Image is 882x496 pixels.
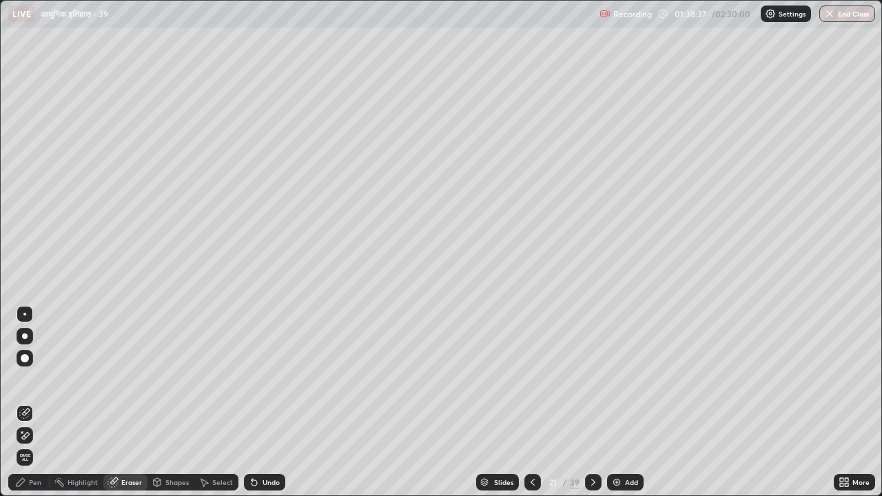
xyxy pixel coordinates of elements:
div: More [852,479,870,486]
div: Pen [29,479,41,486]
div: / [563,478,567,486]
img: end-class-cross [824,8,835,19]
img: recording.375f2c34.svg [599,8,611,19]
div: Add [625,479,638,486]
img: add-slide-button [611,477,622,488]
div: Highlight [68,479,98,486]
button: End Class [819,6,875,22]
img: class-settings-icons [765,8,776,19]
p: LIVE [12,8,31,19]
p: Recording [613,9,652,19]
span: Erase all [17,453,32,462]
p: आधुनिक इतिहास - 39 [41,8,108,19]
div: 39 [570,476,580,488]
div: Shapes [165,479,189,486]
div: 21 [546,478,560,486]
div: Slides [494,479,513,486]
p: Settings [779,10,806,17]
div: Undo [263,479,280,486]
div: Eraser [121,479,142,486]
div: Select [212,479,233,486]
